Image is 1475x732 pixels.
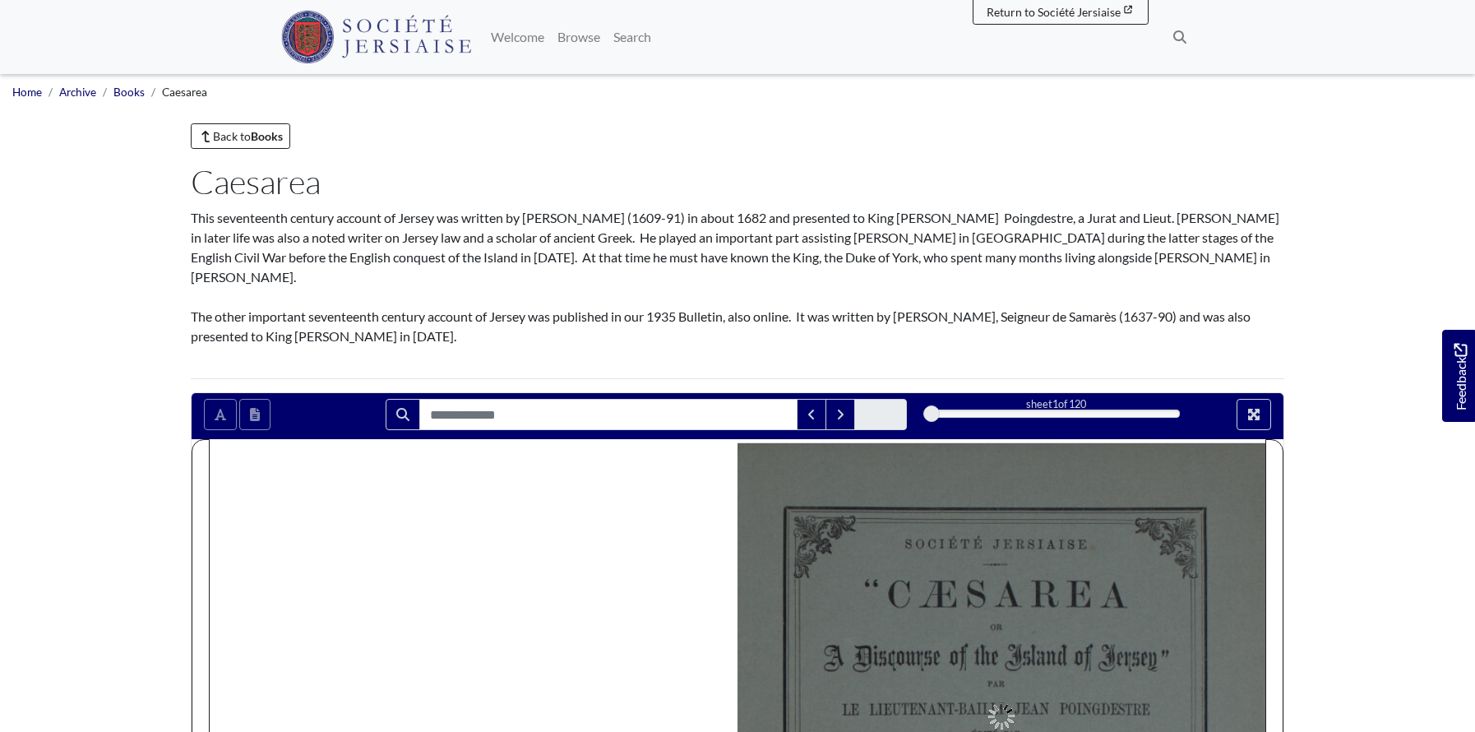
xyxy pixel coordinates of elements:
[1442,330,1475,422] a: Would you like to provide feedback?
[1052,397,1058,410] span: 1
[191,162,1284,202] h1: Caesarea
[825,399,855,430] button: Next Match
[797,399,826,430] button: Previous Match
[281,7,471,67] a: Société Jersiaise logo
[191,208,1284,346] p: This seventeenth century account of Jersey was written by [PERSON_NAME] (1609-91) in about 1682 a...
[987,5,1121,19] span: Return to Société Jersiaise
[551,21,607,53] a: Browse
[191,123,290,149] a: Back toBooks
[1450,343,1470,410] span: Feedback
[932,396,1180,412] div: sheet of 120
[59,86,96,99] a: Archive
[386,399,420,430] button: Search
[113,86,145,99] a: Books
[419,399,798,430] input: Search for
[251,129,283,143] strong: Books
[12,86,42,99] a: Home
[281,11,471,63] img: Société Jersiaise
[1237,399,1271,430] button: Full screen mode
[239,399,270,430] button: Open transcription window
[204,399,237,430] button: Toggle text selection (Alt+T)
[484,21,551,53] a: Welcome
[607,21,658,53] a: Search
[162,86,207,99] span: Caesarea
